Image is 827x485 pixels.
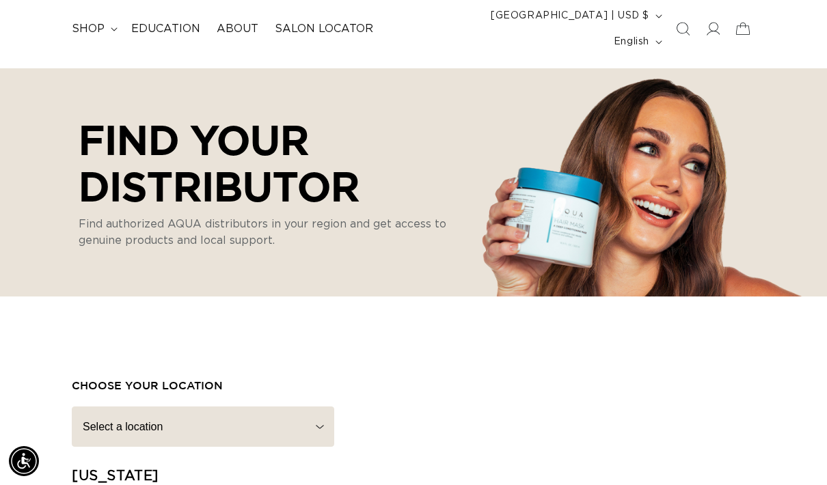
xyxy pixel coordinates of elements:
[668,14,698,44] summary: Search
[131,22,200,36] span: Education
[72,378,755,393] h3: choose your location
[614,35,649,49] span: English
[606,29,668,55] button: English
[759,419,827,485] iframe: Chat Widget
[483,3,668,29] button: [GEOGRAPHIC_DATA] | USD $
[72,22,105,36] span: shop
[9,446,39,476] div: Accessibility Menu
[79,116,455,209] p: FIND YOUR DISTRIBUTOR
[491,9,649,23] span: [GEOGRAPHIC_DATA] | USD $
[123,14,208,44] a: Education
[79,216,455,249] p: Find authorized AQUA distributors in your region and get access to genuine products and local sup...
[208,14,267,44] a: About
[275,22,373,36] span: Salon Locator
[64,14,123,44] summary: shop
[267,14,381,44] a: Salon Locator
[217,22,258,36] span: About
[759,419,827,485] div: 聊天小组件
